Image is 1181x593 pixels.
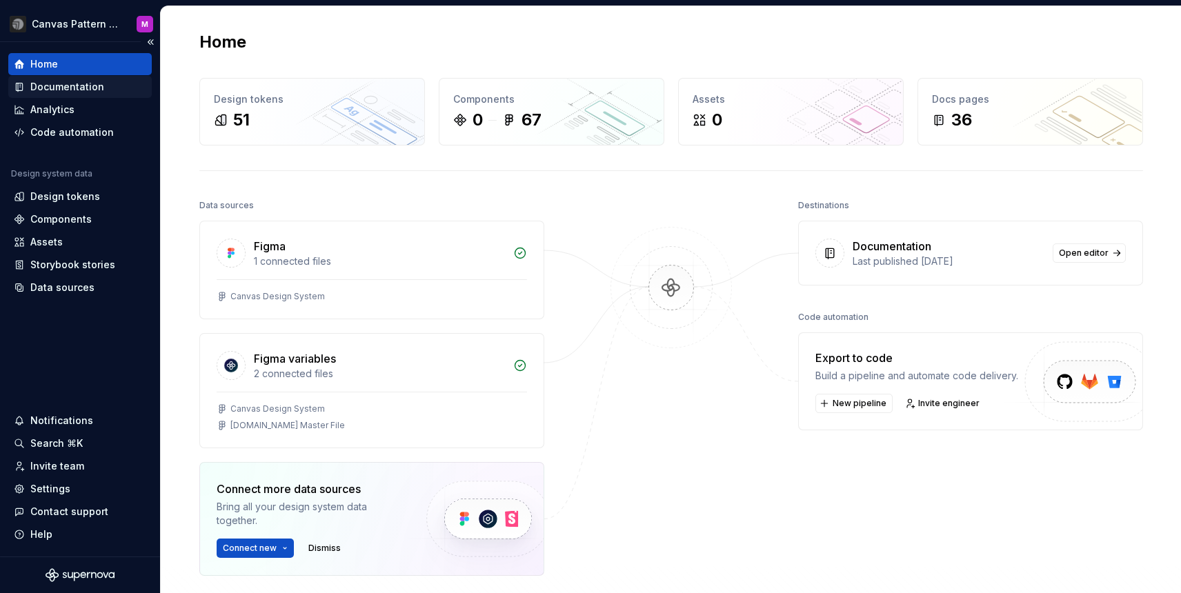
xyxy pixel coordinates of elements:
[30,414,93,428] div: Notifications
[30,258,115,272] div: Storybook stories
[917,78,1143,145] a: Docs pages36
[8,53,152,75] a: Home
[853,238,931,254] div: Documentation
[439,78,664,145] a: Components067
[901,394,986,413] a: Invite engineer
[3,9,157,39] button: Canvas Pattern Library (Master)M
[8,523,152,545] button: Help
[8,478,152,500] a: Settings
[815,394,893,413] button: New pipeline
[199,78,425,145] a: Design tokens51
[254,238,286,254] div: Figma
[233,109,250,131] div: 51
[453,92,650,106] div: Components
[815,369,1018,383] div: Build a pipeline and automate code delivery.
[199,333,544,448] a: Figma variables2 connected filesCanvas Design System[DOMAIN_NAME] Master File
[199,196,254,215] div: Data sources
[30,505,108,519] div: Contact support
[254,350,336,367] div: Figma variables
[8,185,152,208] a: Design tokens
[230,420,345,431] div: [DOMAIN_NAME] Master File
[217,481,403,497] div: Connect more data sources
[951,109,972,131] div: 36
[30,436,83,450] div: Search ⌘K
[32,17,120,31] div: Canvas Pattern Library (Master)
[230,403,325,414] div: Canvas Design System
[712,109,722,131] div: 0
[798,196,849,215] div: Destinations
[30,527,52,541] div: Help
[11,168,92,179] div: Design system data
[302,539,347,558] button: Dismiss
[798,308,869,327] div: Code automation
[1059,248,1109,259] span: Open editor
[199,221,544,319] a: Figma1 connected filesCanvas Design System
[30,212,92,226] div: Components
[8,208,152,230] a: Components
[30,235,63,249] div: Assets
[214,92,410,106] div: Design tokens
[30,103,75,117] div: Analytics
[8,501,152,523] button: Contact support
[30,281,95,294] div: Data sources
[522,109,542,131] div: 67
[30,57,58,71] div: Home
[8,76,152,98] a: Documentation
[918,398,980,409] span: Invite engineer
[8,121,152,143] a: Code automation
[473,109,483,131] div: 0
[678,78,904,145] a: Assets0
[833,398,886,409] span: New pipeline
[308,543,341,554] span: Dismiss
[8,99,152,121] a: Analytics
[8,410,152,432] button: Notifications
[46,568,115,582] svg: Supernova Logo
[10,16,26,32] img: 3ce36157-9fde-47d2-9eb8-fa8ebb961d3d.png
[8,277,152,299] a: Data sources
[141,32,160,52] button: Collapse sidebar
[199,31,246,53] h2: Home
[8,231,152,253] a: Assets
[217,500,403,527] div: Bring all your design system data together.
[254,367,505,381] div: 2 connected files
[8,455,152,477] a: Invite team
[254,254,505,268] div: 1 connected files
[223,543,277,554] span: Connect new
[693,92,889,106] div: Assets
[141,19,148,30] div: M
[30,80,104,94] div: Documentation
[853,254,1044,268] div: Last published [DATE]
[8,254,152,276] a: Storybook stories
[30,482,70,496] div: Settings
[30,459,84,473] div: Invite team
[30,125,114,139] div: Code automation
[230,291,325,302] div: Canvas Design System
[1053,243,1126,263] a: Open editor
[217,539,294,558] button: Connect new
[8,432,152,454] button: Search ⌘K
[815,350,1018,366] div: Export to code
[932,92,1129,106] div: Docs pages
[30,190,100,203] div: Design tokens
